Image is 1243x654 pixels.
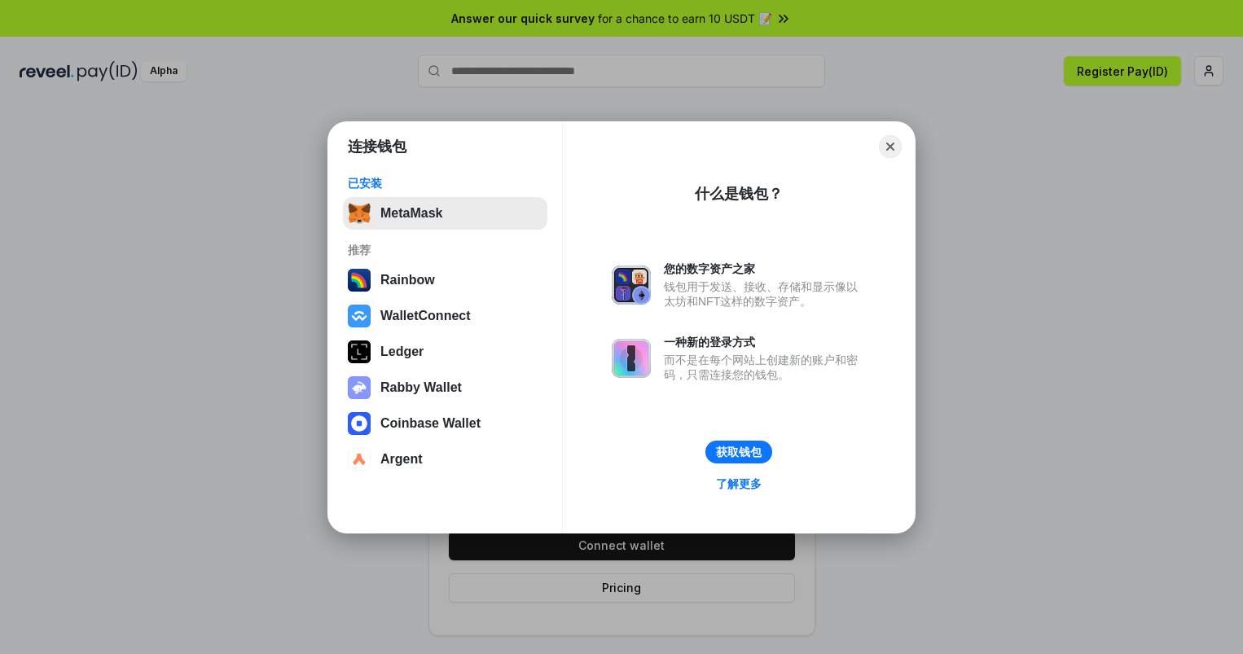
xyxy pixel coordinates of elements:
button: Argent [343,443,547,476]
img: svg+xml,%3Csvg%20xmlns%3D%22http%3A%2F%2Fwww.w3.org%2F2000%2Fsvg%22%20fill%3D%22none%22%20viewBox... [612,266,651,305]
div: Ledger [380,345,424,359]
div: 您的数字资产之家 [664,261,866,276]
div: Rainbow [380,273,435,287]
div: WalletConnect [380,309,471,323]
div: 已安装 [348,176,542,191]
div: 钱包用于发送、接收、存储和显示像以太坊和NFT这样的数字资产。 [664,279,866,309]
div: 获取钱包 [716,445,762,459]
img: svg+xml,%3Csvg%20width%3D%2228%22%20height%3D%2228%22%20viewBox%3D%220%200%2028%2028%22%20fill%3D... [348,448,371,471]
img: svg+xml,%3Csvg%20xmlns%3D%22http%3A%2F%2Fwww.w3.org%2F2000%2Fsvg%22%20width%3D%2228%22%20height%3... [348,340,371,363]
img: svg+xml,%3Csvg%20width%3D%2228%22%20height%3D%2228%22%20viewBox%3D%220%200%2028%2028%22%20fill%3D... [348,305,371,327]
div: 而不是在每个网站上创建新的账户和密码，只需连接您的钱包。 [664,353,866,382]
div: Rabby Wallet [380,380,462,395]
button: Coinbase Wallet [343,407,547,440]
div: MetaMask [380,206,442,221]
div: 一种新的登录方式 [664,335,866,349]
img: svg+xml,%3Csvg%20fill%3D%22none%22%20height%3D%2233%22%20viewBox%3D%220%200%2035%2033%22%20width%... [348,202,371,225]
img: svg+xml,%3Csvg%20xmlns%3D%22http%3A%2F%2Fwww.w3.org%2F2000%2Fsvg%22%20fill%3D%22none%22%20viewBox... [612,339,651,378]
img: svg+xml,%3Csvg%20xmlns%3D%22http%3A%2F%2Fwww.w3.org%2F2000%2Fsvg%22%20fill%3D%22none%22%20viewBox... [348,376,371,399]
img: svg+xml,%3Csvg%20width%3D%2228%22%20height%3D%2228%22%20viewBox%3D%220%200%2028%2028%22%20fill%3D... [348,412,371,435]
div: 了解更多 [716,476,762,491]
a: 了解更多 [706,473,771,494]
div: Argent [380,452,423,467]
button: 获取钱包 [705,441,772,463]
img: svg+xml,%3Csvg%20width%3D%22120%22%20height%3D%22120%22%20viewBox%3D%220%200%20120%20120%22%20fil... [348,269,371,292]
div: 什么是钱包？ [695,184,783,204]
button: Rabby Wallet [343,371,547,404]
button: Close [879,135,902,158]
h1: 连接钱包 [348,137,406,156]
button: MetaMask [343,197,547,230]
div: 推荐 [348,243,542,257]
button: WalletConnect [343,300,547,332]
button: Rainbow [343,264,547,296]
button: Ledger [343,336,547,368]
div: Coinbase Wallet [380,416,481,431]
